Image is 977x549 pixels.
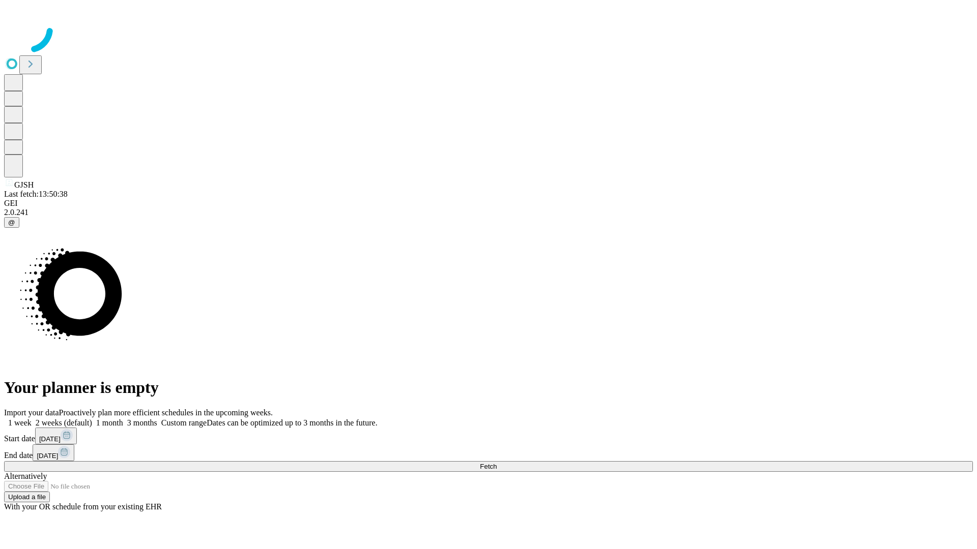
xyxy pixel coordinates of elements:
[4,461,973,472] button: Fetch
[96,418,123,427] span: 1 month
[33,444,74,461] button: [DATE]
[59,408,273,417] span: Proactively plan more efficient schedules in the upcoming weeks.
[480,463,497,470] span: Fetch
[36,418,92,427] span: 2 weeks (default)
[4,217,19,228] button: @
[4,492,50,502] button: Upload a file
[207,418,377,427] span: Dates can be optimized up to 3 months in the future.
[4,378,973,397] h1: Your planner is empty
[4,408,59,417] span: Import your data
[4,502,162,511] span: With your OR schedule from your existing EHR
[4,208,973,217] div: 2.0.241
[14,180,34,189] span: GJSH
[4,472,47,480] span: Alternatively
[37,452,58,460] span: [DATE]
[8,418,32,427] span: 1 week
[4,190,68,198] span: Last fetch: 13:50:38
[8,219,15,226] span: @
[4,428,973,444] div: Start date
[127,418,157,427] span: 3 months
[4,444,973,461] div: End date
[39,435,61,443] span: [DATE]
[35,428,77,444] button: [DATE]
[4,199,973,208] div: GEI
[161,418,207,427] span: Custom range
